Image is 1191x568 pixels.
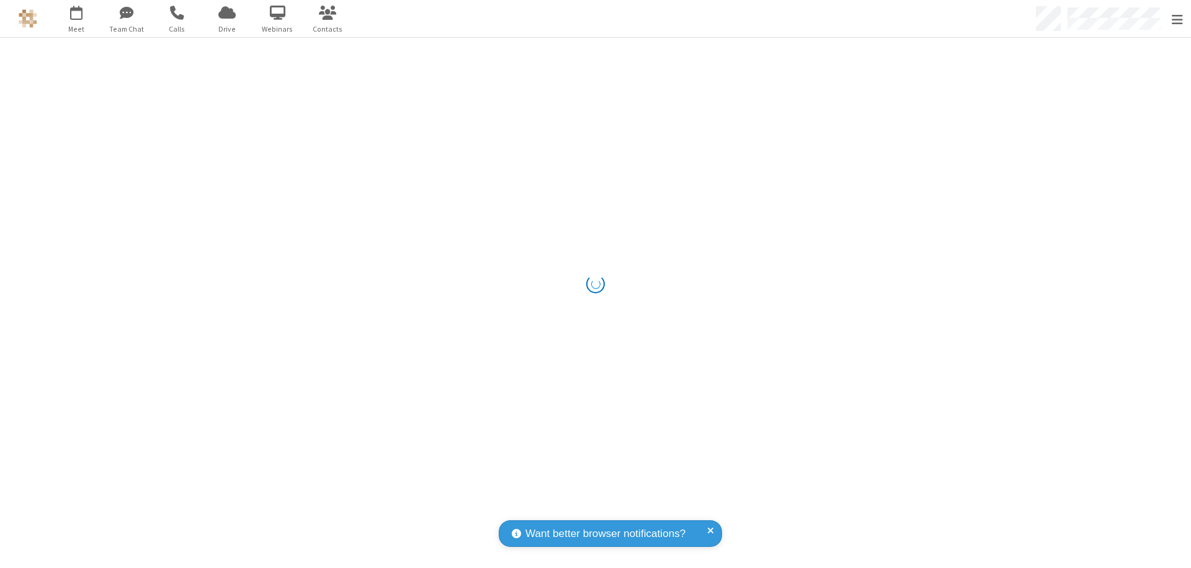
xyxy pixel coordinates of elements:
span: Webinars [254,24,301,35]
span: Team Chat [104,24,150,35]
iframe: Chat [1160,536,1182,559]
span: Calls [154,24,200,35]
span: Want better browser notifications? [525,526,685,542]
span: Drive [204,24,251,35]
span: Meet [53,24,100,35]
img: QA Selenium DO NOT DELETE OR CHANGE [19,9,37,28]
span: Contacts [305,24,351,35]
